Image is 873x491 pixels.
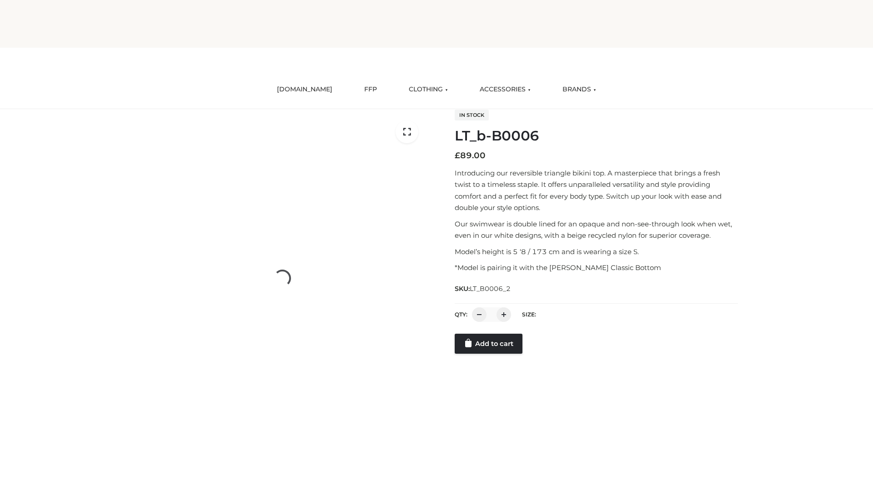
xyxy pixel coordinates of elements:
p: Introducing our reversible triangle bikini top. A masterpiece that brings a fresh twist to a time... [455,167,738,214]
a: Add to cart [455,334,522,354]
a: ACCESSORIES [473,80,537,100]
h1: LT_b-B0006 [455,128,738,144]
label: Size: [522,311,536,318]
label: QTY: [455,311,467,318]
span: SKU: [455,283,512,294]
a: FFP [357,80,384,100]
bdi: 89.00 [455,150,486,160]
p: *Model is pairing it with the [PERSON_NAME] Classic Bottom [455,262,738,274]
span: In stock [455,110,489,120]
span: LT_B0006_2 [470,285,511,293]
p: Our swimwear is double lined for an opaque and non-see-through look when wet, even in our white d... [455,218,738,241]
p: Model’s height is 5 ‘8 / 173 cm and is wearing a size S. [455,246,738,258]
a: [DOMAIN_NAME] [270,80,339,100]
a: CLOTHING [402,80,455,100]
span: £ [455,150,460,160]
a: BRANDS [556,80,603,100]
